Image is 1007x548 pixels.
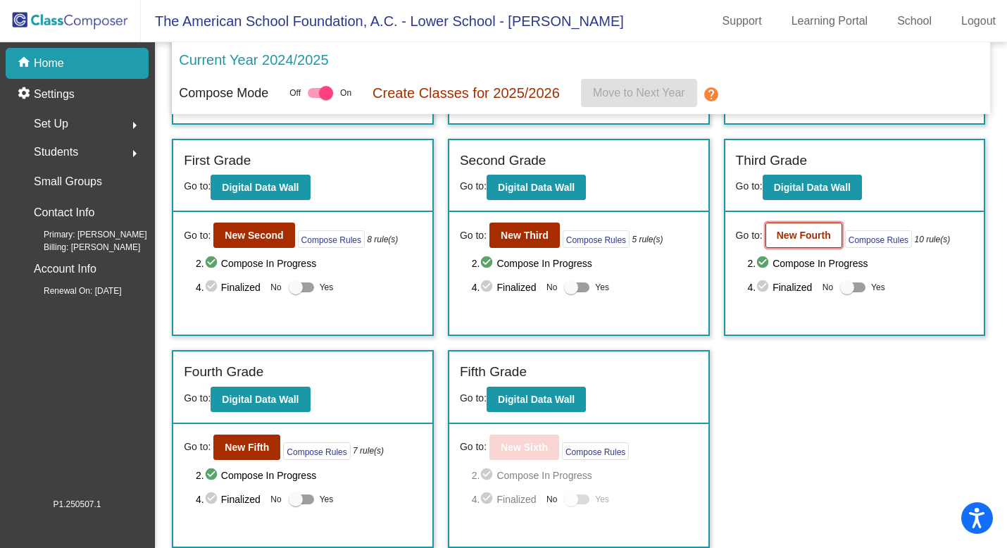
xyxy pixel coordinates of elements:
[546,281,557,294] span: No
[756,279,773,296] mat-icon: check_circle
[184,228,211,243] span: Go to:
[225,230,283,241] b: New Second
[298,230,365,248] button: Compose Rules
[736,180,763,192] span: Go to:
[595,279,609,296] span: Yes
[632,233,663,246] i: 5 rule(s)
[498,182,575,193] b: Digital Data Wall
[21,285,121,297] span: Renewal On: [DATE]
[950,10,1007,32] a: Logout
[213,223,294,248] button: New Second
[184,362,263,382] label: Fourth Grade
[196,279,263,296] span: 4. Finalized
[211,175,310,200] button: Digital Data Wall
[736,228,763,243] span: Go to:
[204,255,221,272] mat-icon: check_circle
[501,442,548,453] b: New Sixth
[480,255,496,272] mat-icon: check_circle
[353,444,384,457] i: 7 rule(s)
[703,86,720,103] mat-icon: help
[196,255,422,272] span: 2. Compose In Progress
[184,180,211,192] span: Go to:
[460,440,487,454] span: Go to:
[886,10,943,32] a: School
[17,55,34,72] mat-icon: home
[460,151,546,171] label: Second Grade
[270,493,281,506] span: No
[487,175,586,200] button: Digital Data Wall
[340,87,351,99] span: On
[34,259,96,279] p: Account Info
[498,394,575,405] b: Digital Data Wall
[270,281,281,294] span: No
[593,87,685,99] span: Move to Next Year
[823,281,833,294] span: No
[34,86,75,103] p: Settings
[34,55,64,72] p: Home
[763,175,862,200] button: Digital Data Wall
[213,435,280,460] button: New Fifth
[472,467,698,484] span: 2. Compose In Progress
[562,442,629,460] button: Compose Rules
[460,362,527,382] label: Fifth Grade
[774,182,851,193] b: Digital Data Wall
[222,394,299,405] b: Digital Data Wall
[595,491,609,508] span: Yes
[184,151,251,171] label: First Grade
[472,491,539,508] span: 4. Finalized
[747,255,973,272] span: 2. Compose In Progress
[472,255,698,272] span: 2. Compose In Progress
[196,467,422,484] span: 2. Compose In Progress
[756,255,773,272] mat-icon: check_circle
[777,230,831,241] b: New Fourth
[489,435,559,460] button: New Sixth
[736,151,807,171] label: Third Grade
[765,223,842,248] button: New Fourth
[21,228,147,241] span: Primary: [PERSON_NAME]
[320,491,334,508] span: Yes
[472,279,539,296] span: 4. Finalized
[871,279,885,296] span: Yes
[204,279,221,296] mat-icon: check_circle
[373,82,560,104] p: Create Classes for 2025/2026
[487,387,586,412] button: Digital Data Wall
[34,142,78,162] span: Students
[126,145,143,162] mat-icon: arrow_right
[460,392,487,404] span: Go to:
[320,279,334,296] span: Yes
[581,79,697,107] button: Move to Next Year
[21,241,140,254] span: Billing: [PERSON_NAME]
[225,442,269,453] b: New Fifth
[184,440,211,454] span: Go to:
[460,180,487,192] span: Go to:
[141,10,624,32] span: The American School Foundation, A.C. - Lower School - [PERSON_NAME]
[179,49,328,70] p: Current Year 2024/2025
[546,493,557,506] span: No
[845,230,912,248] button: Compose Rules
[17,86,34,103] mat-icon: settings
[126,117,143,134] mat-icon: arrow_right
[204,467,221,484] mat-icon: check_circle
[283,442,350,460] button: Compose Rules
[34,172,102,192] p: Small Groups
[563,230,630,248] button: Compose Rules
[780,10,880,32] a: Learning Portal
[747,279,815,296] span: 4. Finalized
[489,223,560,248] button: New Third
[289,87,301,99] span: Off
[204,491,221,508] mat-icon: check_circle
[460,228,487,243] span: Go to:
[480,279,496,296] mat-icon: check_circle
[196,491,263,508] span: 4. Finalized
[222,182,299,193] b: Digital Data Wall
[211,387,310,412] button: Digital Data Wall
[480,491,496,508] mat-icon: check_circle
[711,10,773,32] a: Support
[914,233,950,246] i: 10 rule(s)
[367,233,398,246] i: 8 rule(s)
[501,230,549,241] b: New Third
[34,114,68,134] span: Set Up
[184,392,211,404] span: Go to:
[179,84,268,103] p: Compose Mode
[34,203,94,223] p: Contact Info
